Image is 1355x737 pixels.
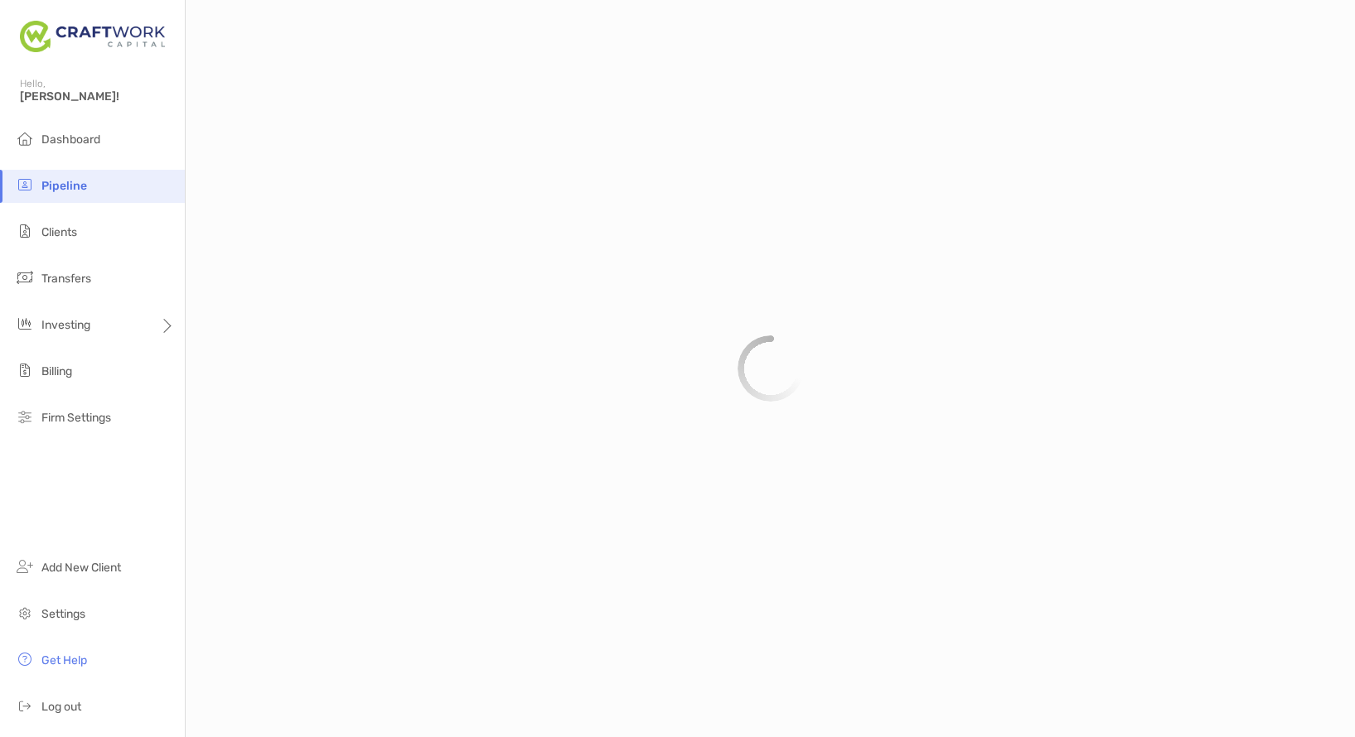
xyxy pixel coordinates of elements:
[15,267,35,287] img: transfers icon
[41,272,91,286] span: Transfers
[41,411,111,425] span: Firm Settings
[15,360,35,380] img: billing icon
[15,649,35,669] img: get-help icon
[41,700,81,714] span: Log out
[15,128,35,148] img: dashboard icon
[41,179,87,193] span: Pipeline
[15,407,35,426] img: firm-settings icon
[41,132,100,147] span: Dashboard
[41,607,85,621] span: Settings
[15,603,35,623] img: settings icon
[41,653,87,667] span: Get Help
[15,556,35,576] img: add_new_client icon
[41,318,90,332] span: Investing
[20,7,165,66] img: Zoe Logo
[20,89,175,104] span: [PERSON_NAME]!
[15,221,35,241] img: clients icon
[15,175,35,195] img: pipeline icon
[41,225,77,239] span: Clients
[15,696,35,715] img: logout icon
[41,561,121,575] span: Add New Client
[41,364,72,378] span: Billing
[15,314,35,334] img: investing icon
